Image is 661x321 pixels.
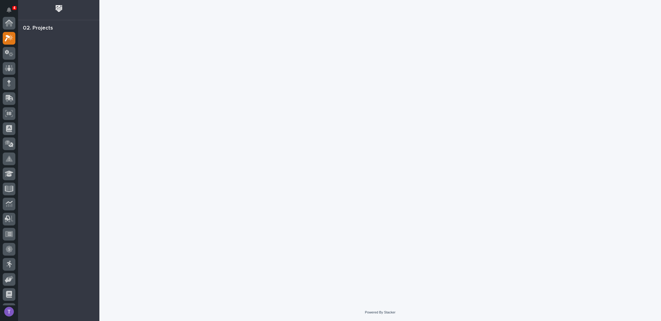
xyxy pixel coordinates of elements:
[8,7,15,17] div: Notifications4
[365,310,395,314] a: Powered By Stacker
[23,25,53,32] div: 02. Projects
[3,305,15,318] button: users-avatar
[53,3,64,14] img: Workspace Logo
[13,6,15,10] p: 4
[3,4,15,16] button: Notifications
